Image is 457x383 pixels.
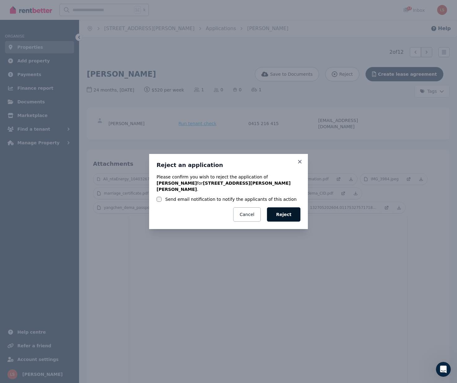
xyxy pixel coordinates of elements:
b: [STREET_ADDRESS][PERSON_NAME][PERSON_NAME] [157,181,291,192]
h3: Reject an application [157,161,300,169]
iframe: Intercom live chat [436,362,451,377]
button: Reject [267,207,300,222]
label: Send email notification to notify the applicants of this action [165,196,297,202]
button: Cancel [233,207,261,222]
b: [PERSON_NAME] [157,181,197,186]
p: Please confirm you wish to reject the application of for . [157,174,300,192]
